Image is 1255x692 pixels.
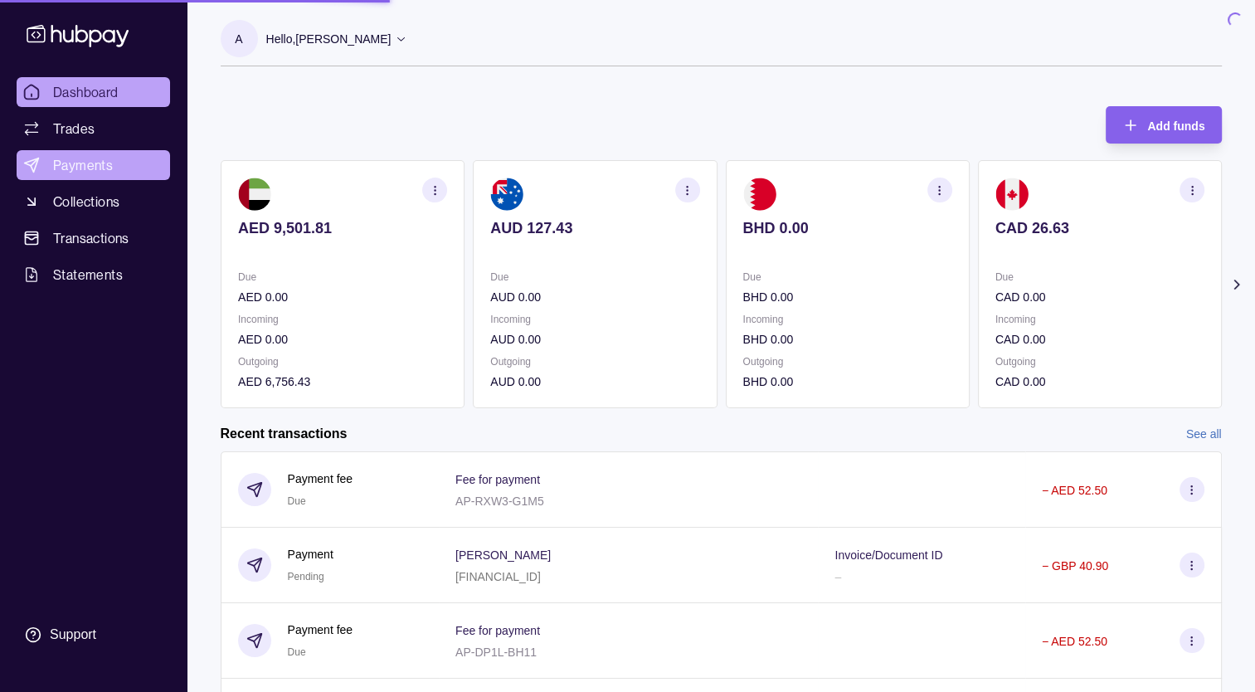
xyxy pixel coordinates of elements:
[995,353,1204,371] p: Outgoing
[995,178,1028,211] img: ca
[17,77,170,107] a: Dashboard
[995,288,1204,306] p: CAD 0.00
[238,310,447,329] p: Incoming
[17,187,170,217] a: Collections
[490,268,699,286] p: Due
[1147,119,1204,133] span: Add funds
[53,155,113,175] span: Payments
[238,178,271,211] img: ae
[995,330,1204,348] p: CAD 0.00
[455,646,537,659] p: AP-DP1L-BH11
[455,624,540,637] p: Fee for payment
[1106,106,1221,144] button: Add funds
[17,260,170,290] a: Statements
[490,373,699,391] p: AUD 0.00
[17,223,170,253] a: Transactions
[490,330,699,348] p: AUD 0.00
[50,626,96,644] div: Support
[742,288,951,306] p: BHD 0.00
[490,353,699,371] p: Outgoing
[1042,484,1107,497] p: − AED 52.50
[490,178,523,211] img: au
[1186,425,1222,443] a: See all
[995,373,1204,391] p: CAD 0.00
[995,268,1204,286] p: Due
[1042,559,1108,573] p: − GBP 40.90
[238,353,447,371] p: Outgoing
[742,353,951,371] p: Outgoing
[742,373,951,391] p: BHD 0.00
[53,192,119,212] span: Collections
[834,548,942,562] p: Invoice/Document ID
[53,228,129,248] span: Transactions
[288,470,353,488] p: Payment fee
[490,288,699,306] p: AUD 0.00
[742,268,951,286] p: Due
[742,219,951,237] p: BHD 0.00
[53,265,123,285] span: Statements
[288,495,306,507] span: Due
[17,617,170,652] a: Support
[238,288,447,306] p: AED 0.00
[995,219,1204,237] p: CAD 26.63
[238,268,447,286] p: Due
[266,30,392,48] p: Hello, [PERSON_NAME]
[490,219,699,237] p: AUD 127.43
[455,495,544,508] p: AP-RXW3-G1M5
[834,570,841,583] p: –
[1042,635,1107,648] p: − AED 52.50
[455,548,551,562] p: [PERSON_NAME]
[288,646,306,658] span: Due
[17,150,170,180] a: Payments
[17,114,170,144] a: Trades
[455,473,540,486] p: Fee for payment
[238,373,447,391] p: AED 6,756.43
[53,82,119,102] span: Dashboard
[238,219,447,237] p: AED 9,501.81
[995,310,1204,329] p: Incoming
[288,545,333,563] p: Payment
[742,310,951,329] p: Incoming
[238,330,447,348] p: AED 0.00
[288,571,324,582] span: Pending
[53,119,95,139] span: Trades
[288,621,353,639] p: Payment fee
[742,330,951,348] p: BHD 0.00
[742,178,776,211] img: bh
[490,310,699,329] p: Incoming
[235,30,242,48] p: A
[221,425,348,443] h2: Recent transactions
[455,570,541,583] p: [FINANCIAL_ID]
